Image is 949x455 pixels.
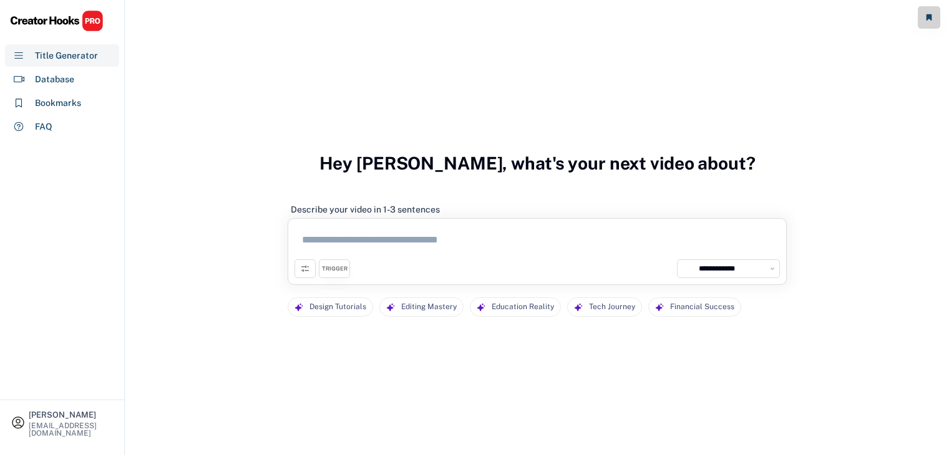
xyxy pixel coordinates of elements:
h3: Hey [PERSON_NAME], what's your next video about? [319,140,756,187]
img: CHPRO%20Logo.svg [10,10,104,32]
div: Describe your video in 1-3 sentences [291,204,440,215]
div: Financial Success [670,298,734,316]
div: [PERSON_NAME] [29,411,114,419]
div: Design Tutorials [309,298,366,316]
div: Database [35,73,74,86]
img: yH5BAEAAAAALAAAAAABAAEAAAIBRAA7 [681,263,692,274]
div: Bookmarks [35,97,81,110]
div: TRIGGER [322,265,348,273]
div: [EMAIL_ADDRESS][DOMAIN_NAME] [29,422,114,437]
div: Title Generator [35,49,98,62]
div: Education Reality [492,298,554,316]
div: Editing Mastery [401,298,457,316]
div: Tech Journey [589,298,635,316]
div: FAQ [35,120,52,133]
